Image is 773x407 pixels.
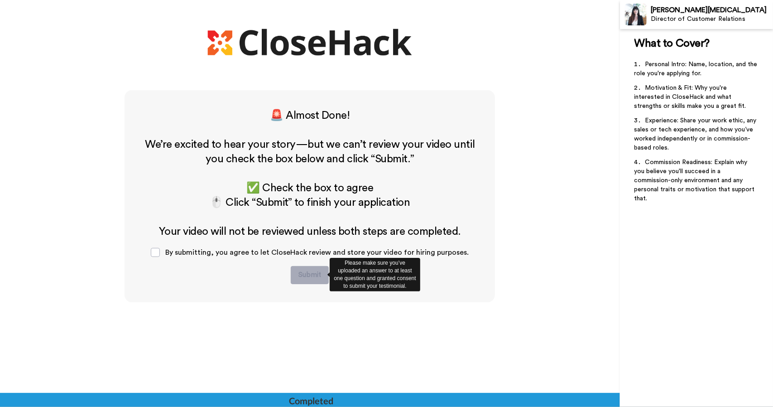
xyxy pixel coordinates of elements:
div: Director of Customer Relations [651,15,773,23]
span: ✅ Check the box to agree [246,183,373,194]
img: Profile Image [625,4,647,25]
span: Your video will not be reviewed unless both steps are completed. [159,226,461,237]
button: Submit [291,266,329,284]
span: Motivation & Fit: Why you're interested in CloseHack and what strengths or skills make you a grea... [634,85,746,109]
div: Please make sure you’ve uploaded an answer to at least one question and granted consent to submit... [330,258,420,292]
span: 🚨 Almost Done! [270,110,350,121]
span: Experience: Share your work ethic, any sales or tech experience, and how you’ve worked independen... [634,117,759,151]
span: What to Cover? [634,38,710,49]
span: Commission Readiness: Explain why you believe you'll succeed in a commission-only environment and... [634,159,757,202]
span: We’re excited to hear your story—but we can’t review your video until you check the box below and... [145,139,477,165]
div: Completed [289,394,332,407]
span: Personal Intro: Name, location, and the role you're applying for. [634,61,759,77]
span: By submitting, you agree to let CloseHack review and store your video for hiring purposes. [165,249,469,256]
div: [PERSON_NAME][MEDICAL_DATA] [651,6,773,15]
span: 🖱️ Click “Submit” to finish your application [210,197,410,208]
